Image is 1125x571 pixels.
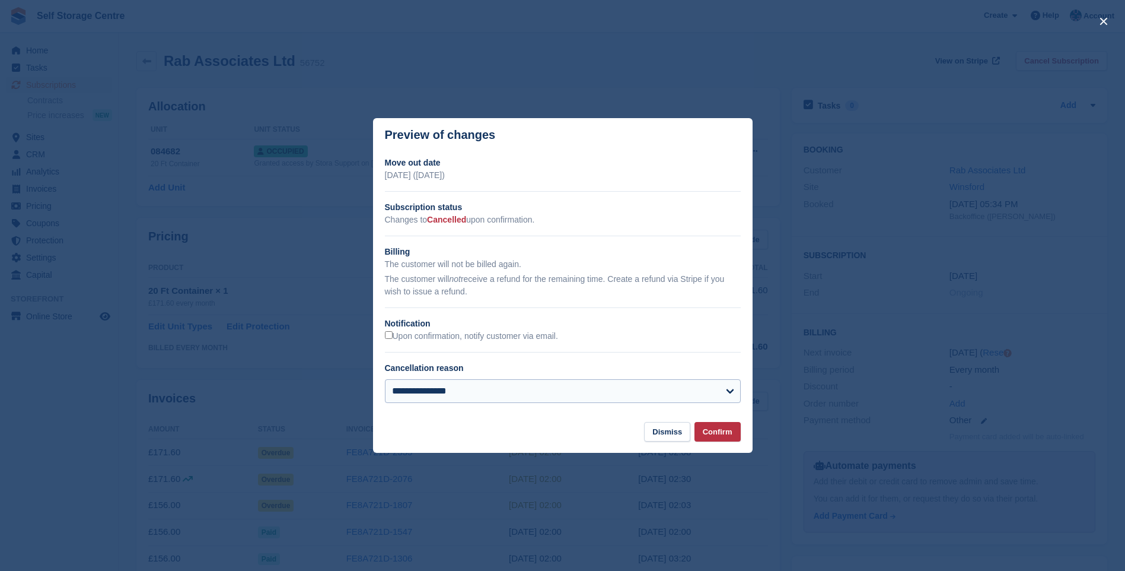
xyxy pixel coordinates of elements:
button: close [1094,12,1113,31]
button: Dismiss [644,422,690,442]
p: Preview of changes [385,128,496,142]
em: not [449,274,460,284]
input: Upon confirmation, notify customer via email. [385,331,393,339]
label: Upon confirmation, notify customer via email. [385,331,558,342]
p: Changes to upon confirmation. [385,214,741,226]
button: Confirm [694,422,741,442]
h2: Subscription status [385,201,741,214]
p: [DATE] ([DATE]) [385,169,741,182]
span: Cancelled [427,215,466,224]
h2: Billing [385,246,741,258]
h2: Notification [385,318,741,330]
label: Cancellation reason [385,363,464,373]
p: The customer will receive a refund for the remaining time. Create a refund via Stripe if you wish... [385,273,741,298]
p: The customer will not be billed again. [385,258,741,271]
h2: Move out date [385,157,741,169]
